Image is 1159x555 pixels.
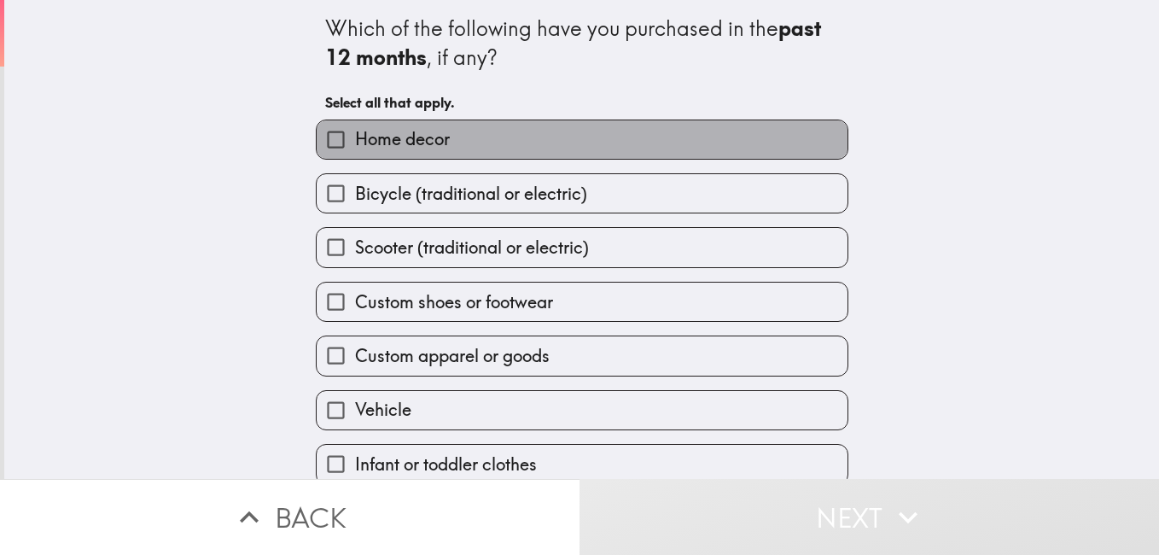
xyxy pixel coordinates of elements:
span: Bicycle (traditional or electric) [355,182,587,206]
div: Which of the following have you purchased in the , if any? [325,15,839,72]
span: Infant or toddler clothes [355,453,537,476]
span: Custom apparel or goods [355,344,550,368]
span: Custom shoes or footwear [355,290,553,314]
button: Vehicle [317,391,847,429]
span: Scooter (traditional or electric) [355,236,589,260]
button: Custom apparel or goods [317,336,847,375]
button: Home decor [317,120,847,159]
button: Next [579,479,1159,555]
button: Custom shoes or footwear [317,283,847,321]
button: Bicycle (traditional or electric) [317,174,847,213]
span: Home decor [355,127,450,151]
button: Scooter (traditional or electric) [317,228,847,266]
b: past 12 months [325,15,826,70]
span: Vehicle [355,398,411,422]
button: Infant or toddler clothes [317,445,847,483]
h6: Select all that apply. [325,93,839,112]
